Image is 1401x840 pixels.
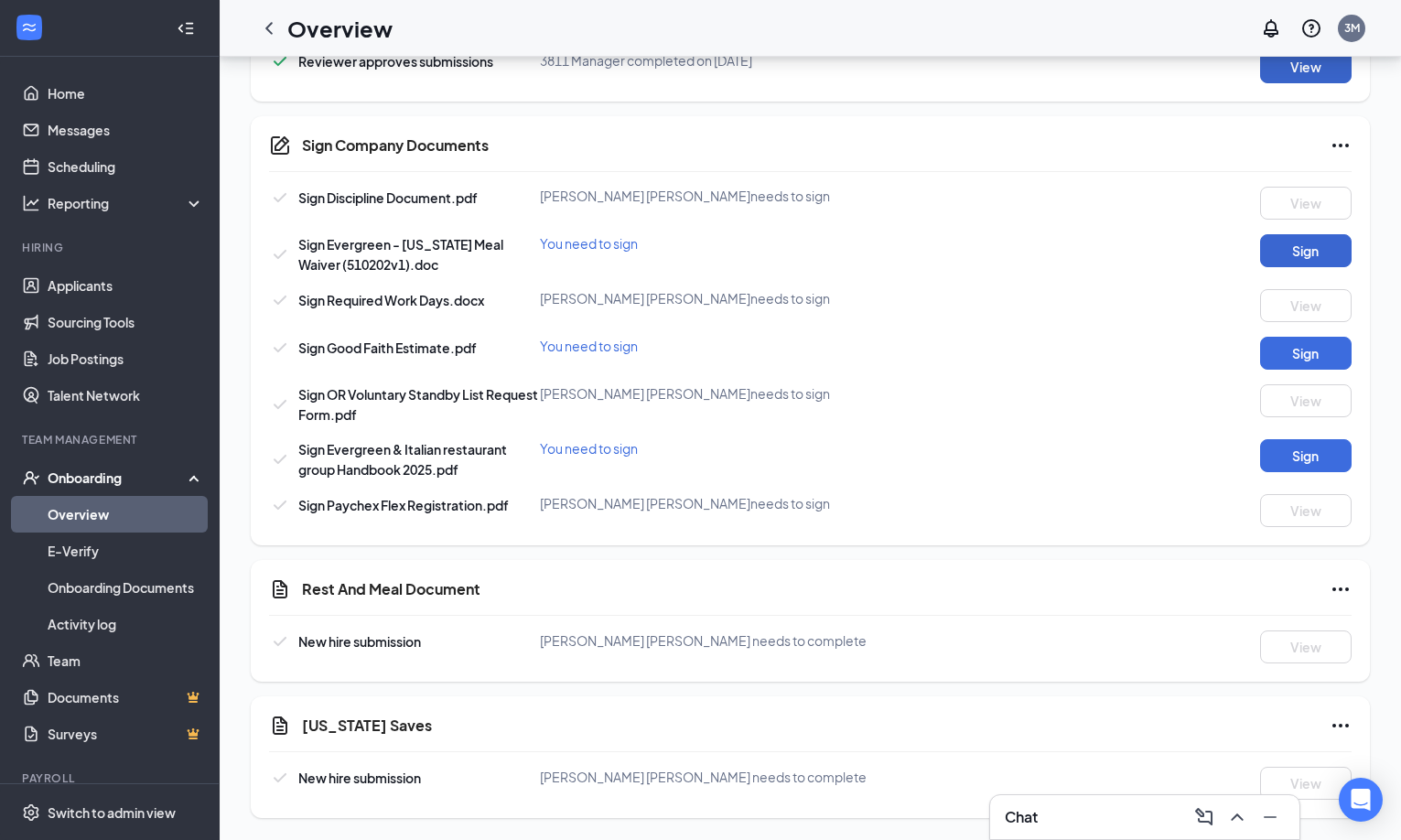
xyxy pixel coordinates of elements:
[48,716,204,752] a: SurveysCrown
[1260,187,1352,220] button: View
[1300,17,1322,39] svg: QuestionInfo
[48,468,189,487] div: Onboarding
[540,337,900,355] div: You need to sign
[298,497,509,513] span: Sign Paychex Flex Registration.pdf
[269,135,291,156] svg: CompanyDocumentIcon
[1330,135,1352,156] svg: Ellipses
[269,630,291,652] svg: Checkmark
[298,441,507,478] span: Sign Evergreen & Italian restaurant group Handbook 2025.pdf
[298,53,493,70] span: Reviewer approves submissions
[48,340,204,377] a: Job Postings
[177,19,195,38] svg: Collapse
[269,448,291,470] svg: Checkmark
[22,240,200,255] div: Hiring
[287,13,393,44] h1: Overview
[269,767,291,789] svg: Checkmark
[302,716,432,736] h5: [US_STATE] Saves
[269,243,291,265] svg: Checkmark
[1260,337,1352,370] button: Sign
[1330,578,1352,600] svg: Ellipses
[1193,806,1215,828] svg: ComposeMessage
[22,194,40,212] svg: Analysis
[1260,234,1352,267] button: Sign
[1256,802,1285,832] button: Minimize
[22,432,200,447] div: Team Management
[1260,289,1352,322] button: View
[540,769,867,785] span: [PERSON_NAME] [PERSON_NAME] needs to complete
[1190,802,1219,832] button: ComposeMessage
[22,770,200,786] div: Payroll
[1260,384,1352,417] button: View
[540,494,900,512] div: [PERSON_NAME] [PERSON_NAME] needs to sign
[1259,806,1281,828] svg: Minimize
[1260,439,1352,472] button: Sign
[540,632,867,649] span: [PERSON_NAME] [PERSON_NAME] needs to complete
[540,289,900,307] div: [PERSON_NAME] [PERSON_NAME] needs to sign
[1223,802,1252,832] button: ChevronUp
[298,386,538,423] span: Sign OR Voluntary Standby List Request Form.pdf
[269,393,291,415] svg: Checkmark
[298,339,477,356] span: Sign Good Faith Estimate.pdf
[540,384,900,403] div: [PERSON_NAME] [PERSON_NAME] needs to sign
[1260,494,1352,527] button: View
[540,439,900,458] div: You need to sign
[540,234,900,253] div: You need to sign
[1339,778,1383,822] div: Open Intercom Messenger
[22,468,40,487] svg: UserCheck
[269,578,291,600] svg: CustomFormIcon
[48,194,205,212] div: Reporting
[48,267,204,304] a: Applicants
[298,292,484,308] span: Sign Required Work Days.docx
[269,50,291,72] svg: Checkmark
[298,189,478,206] span: Sign Discipline Document.pdf
[48,304,204,340] a: Sourcing Tools
[1330,715,1352,737] svg: Ellipses
[20,18,38,37] svg: WorkstreamLogo
[48,569,204,606] a: Onboarding Documents
[302,135,489,156] h5: Sign Company Documents
[269,715,291,737] svg: CustomFormIcon
[48,148,204,185] a: Scheduling
[1260,17,1282,39] svg: Notifications
[48,679,204,716] a: DocumentsCrown
[269,337,291,359] svg: Checkmark
[298,633,421,650] span: New hire submission
[302,579,480,599] h5: Rest And Meal Document
[48,642,204,679] a: Team
[540,52,752,69] span: 3811 Manager completed on [DATE]
[1260,50,1352,83] button: View
[22,803,40,822] svg: Settings
[269,289,291,311] svg: Checkmark
[48,803,176,822] div: Switch to admin view
[298,236,503,273] span: Sign Evergreen - [US_STATE] Meal Waiver (510202v1).doc
[48,75,204,112] a: Home
[298,770,421,786] span: New hire submission
[1260,767,1352,800] button: View
[1226,806,1248,828] svg: ChevronUp
[48,377,204,414] a: Talent Network
[1260,630,1352,663] button: View
[1344,20,1360,36] div: 3M
[48,606,204,642] a: Activity log
[48,112,204,148] a: Messages
[48,496,204,533] a: Overview
[540,187,900,205] div: [PERSON_NAME] [PERSON_NAME] needs to sign
[1005,807,1038,827] h3: Chat
[48,533,204,569] a: E-Verify
[258,17,280,39] svg: ChevronLeft
[269,187,291,209] svg: Checkmark
[269,494,291,516] svg: Checkmark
